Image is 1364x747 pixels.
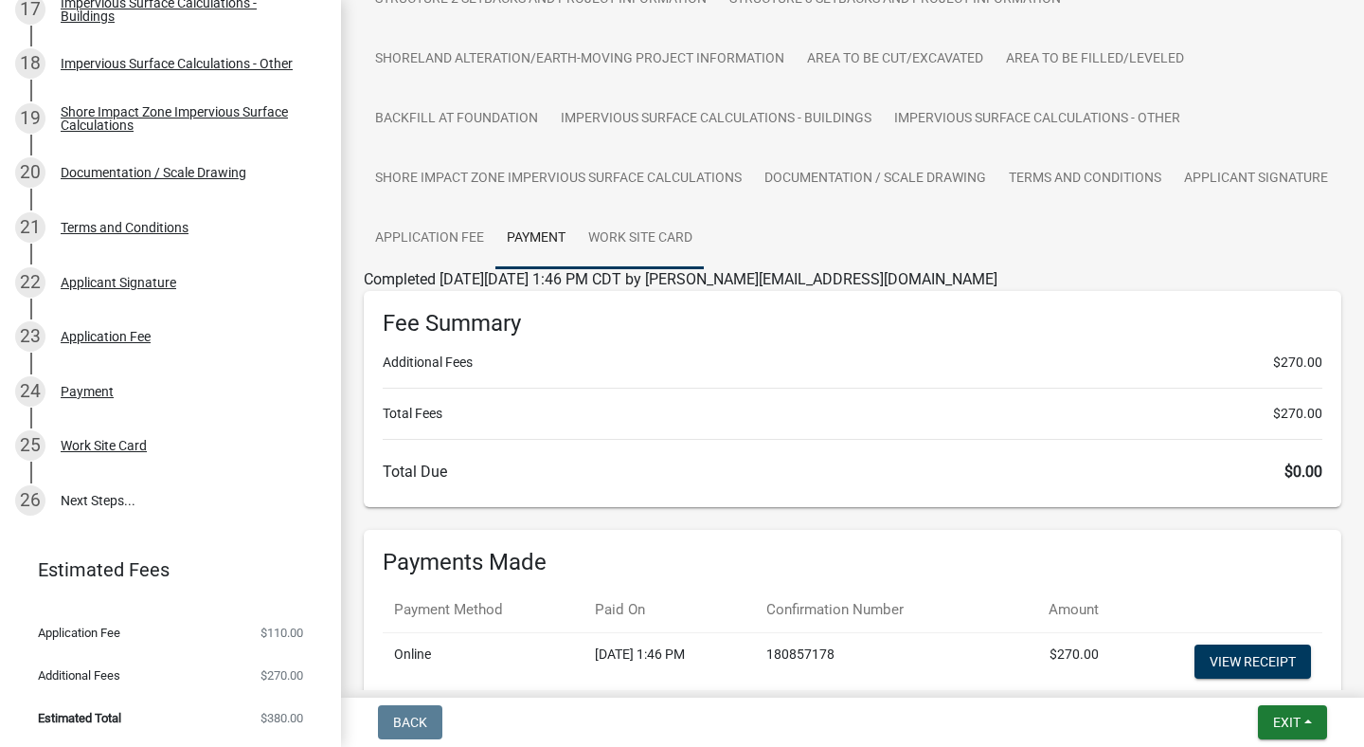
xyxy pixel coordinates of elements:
[577,209,704,269] a: Work Site Card
[61,57,293,70] div: Impervious Surface Calculations - Other
[61,276,176,289] div: Applicant Signature
[549,89,883,150] a: Impervious Surface Calculations - Buildings
[364,270,997,288] span: Completed [DATE][DATE] 1:46 PM CDT by [PERSON_NAME][EMAIL_ADDRESS][DOMAIN_NAME]
[883,89,1192,150] a: Impervious Surface Calculations - Other
[15,430,45,461] div: 25
[383,588,583,632] th: Payment Method
[995,29,1195,90] a: Area to be Filled/Leveled
[383,632,583,695] td: Online
[1194,645,1311,679] a: View receipt
[393,715,427,730] span: Back
[61,330,151,343] div: Application Fee
[1273,353,1322,373] span: $270.00
[260,627,303,639] span: $110.00
[383,463,1322,481] h6: Total Due
[583,632,755,695] td: [DATE] 1:46 PM
[15,48,45,79] div: 18
[495,209,577,269] a: Payment
[61,221,188,234] div: Terms and Conditions
[755,632,999,695] td: 180857178
[378,705,442,739] button: Back
[15,485,45,516] div: 26
[61,385,114,398] div: Payment
[1273,715,1301,730] span: Exit
[15,267,45,298] div: 22
[15,103,45,134] div: 19
[15,551,311,589] a: Estimated Fees
[1173,149,1339,210] a: Applicant Signature
[260,712,303,724] span: $380.00
[1284,463,1322,481] span: $0.00
[383,404,1322,424] li: Total Fees
[997,149,1173,210] a: Terms and Conditions
[61,439,147,452] div: Work Site Card
[364,149,753,210] a: Shore Impact Zone Impervious Surface Calculations
[1273,404,1322,424] span: $270.00
[755,588,999,632] th: Confirmation Number
[364,209,495,269] a: Application Fee
[15,212,45,243] div: 21
[61,166,246,179] div: Documentation / Scale Drawing
[383,549,1322,576] h6: Payments Made
[364,29,796,90] a: Shoreland Alteration/Earth-Moving Project Information
[999,632,1110,695] td: $270.00
[15,157,45,188] div: 20
[61,105,311,132] div: Shore Impact Zone Impervious Surface Calculations
[583,588,755,632] th: Paid On
[383,353,1322,373] li: Additional Fees
[796,29,995,90] a: Area to be Cut/Excavated
[364,89,549,150] a: Backfill at foundation
[15,321,45,352] div: 23
[383,310,1322,337] h6: Fee Summary
[38,669,120,682] span: Additional Fees
[999,588,1110,632] th: Amount
[1258,705,1327,739] button: Exit
[38,712,121,724] span: Estimated Total
[15,376,45,407] div: 24
[260,669,303,682] span: $270.00
[38,627,120,639] span: Application Fee
[753,149,997,210] a: Documentation / Scale Drawing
